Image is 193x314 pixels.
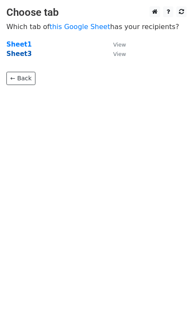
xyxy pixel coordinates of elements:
a: Sheet1 [6,41,32,48]
p: Which tab of has your recipients? [6,22,187,31]
small: View [113,51,126,57]
a: View [105,41,126,48]
a: this Google Sheet [50,23,110,31]
h3: Choose tab [6,6,187,19]
a: View [105,50,126,58]
a: Sheet3 [6,50,32,58]
small: View [113,41,126,48]
a: ← Back [6,72,35,85]
iframe: Chat Widget [150,273,193,314]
